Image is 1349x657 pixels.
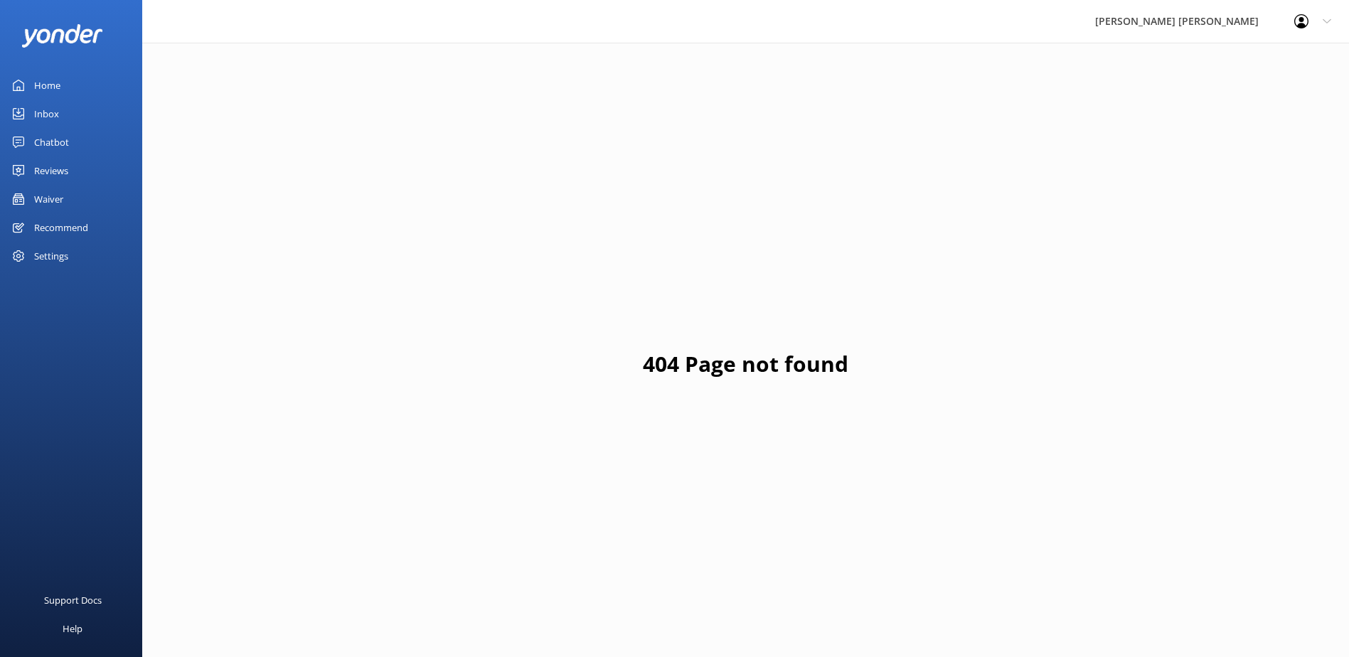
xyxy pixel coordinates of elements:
[34,185,63,213] div: Waiver
[643,347,848,381] h1: 404 Page not found
[34,100,59,128] div: Inbox
[63,614,82,643] div: Help
[34,156,68,185] div: Reviews
[21,24,103,48] img: yonder-white-logo.png
[34,71,60,100] div: Home
[34,213,88,242] div: Recommend
[34,242,68,270] div: Settings
[44,586,102,614] div: Support Docs
[34,128,69,156] div: Chatbot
